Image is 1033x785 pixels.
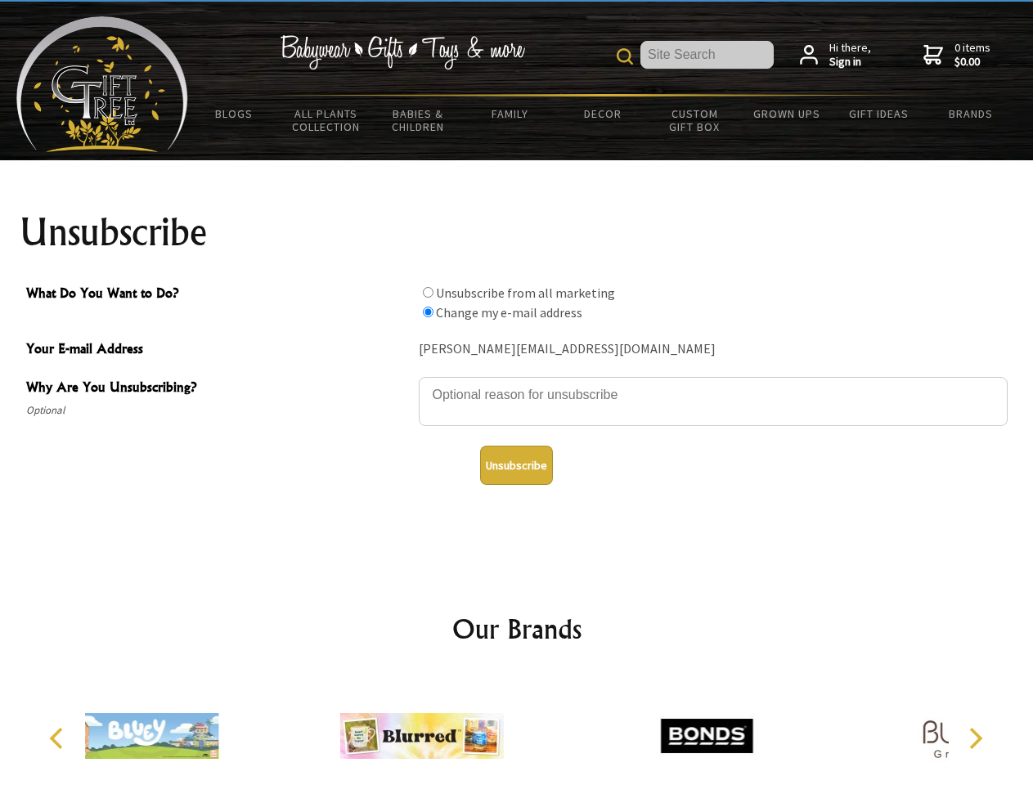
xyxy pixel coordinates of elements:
a: Hi there,Sign in [800,41,871,70]
textarea: Why Are You Unsubscribing? [419,377,1008,426]
a: Decor [556,96,649,131]
a: Custom Gift Box [649,96,741,144]
input: Site Search [640,41,774,69]
label: Change my e-mail address [436,304,582,321]
input: What Do You Want to Do? [423,287,433,298]
span: What Do You Want to Do? [26,283,411,307]
img: Babyware - Gifts - Toys and more... [16,16,188,152]
a: 0 items$0.00 [923,41,990,70]
img: product search [617,48,633,65]
span: Optional [26,401,411,420]
a: All Plants Collection [281,96,373,144]
a: Babies & Children [372,96,465,144]
a: Grown Ups [740,96,833,131]
span: Hi there, [829,41,871,70]
a: Brands [925,96,1017,131]
span: Why Are You Unsubscribing? [26,377,411,401]
a: Gift Ideas [833,96,925,131]
img: Babywear - Gifts - Toys & more [280,35,525,70]
button: Previous [41,720,77,756]
span: Your E-mail Address [26,339,411,362]
a: Family [465,96,557,131]
h1: Unsubscribe [20,213,1014,252]
input: What Do You Want to Do? [423,307,433,317]
strong: Sign in [829,55,871,70]
button: Next [957,720,993,756]
a: BLOGS [188,96,281,131]
strong: $0.00 [954,55,990,70]
label: Unsubscribe from all marketing [436,285,615,301]
div: [PERSON_NAME][EMAIL_ADDRESS][DOMAIN_NAME] [419,337,1008,362]
button: Unsubscribe [480,446,553,485]
span: 0 items [954,40,990,70]
h2: Our Brands [33,609,1001,648]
